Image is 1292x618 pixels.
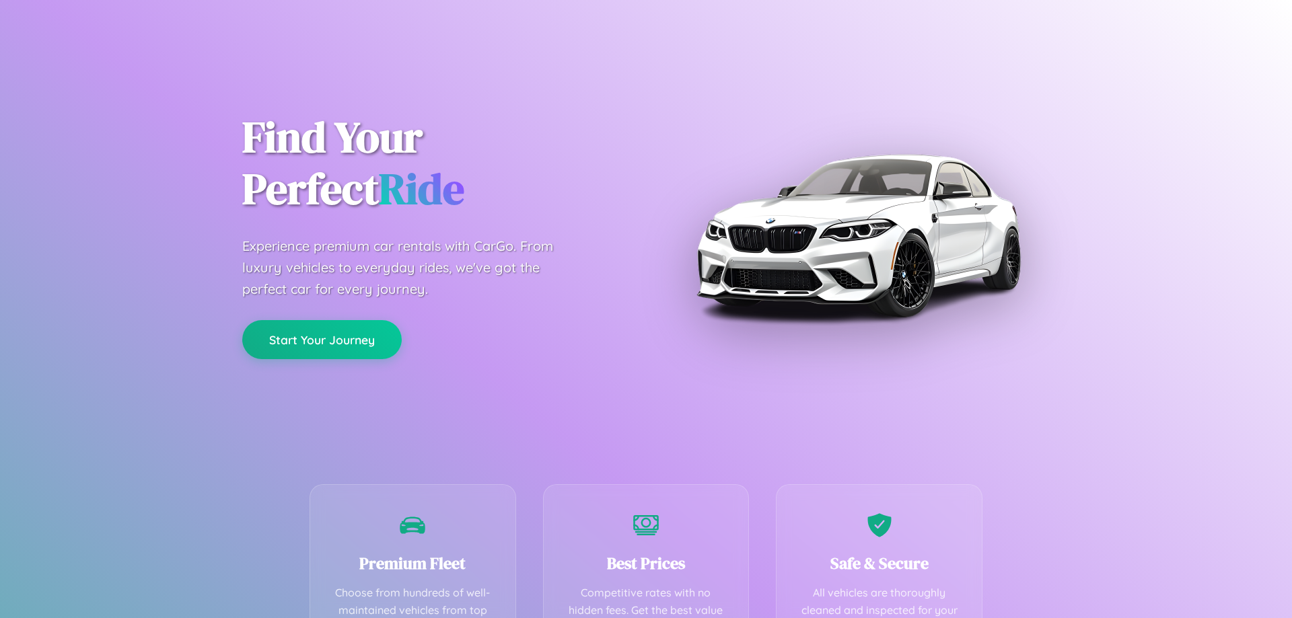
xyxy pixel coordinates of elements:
[564,552,729,574] h3: Best Prices
[242,112,626,215] h1: Find Your Perfect
[797,552,962,574] h3: Safe & Secure
[242,235,579,300] p: Experience premium car rentals with CarGo. From luxury vehicles to everyday rides, we've got the ...
[379,159,464,218] span: Ride
[242,320,402,359] button: Start Your Journey
[330,552,495,574] h3: Premium Fleet
[690,67,1026,403] img: Premium BMW car rental vehicle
